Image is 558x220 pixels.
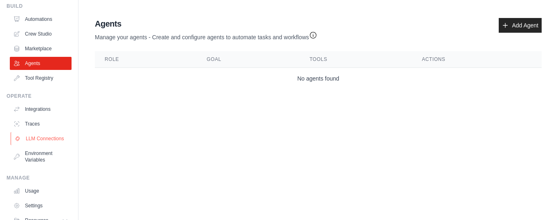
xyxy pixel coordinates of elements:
[10,199,72,212] a: Settings
[95,18,317,29] h2: Agents
[10,57,72,70] a: Agents
[7,175,72,181] div: Manage
[10,72,72,85] a: Tool Registry
[499,18,542,33] a: Add Agent
[95,51,197,68] th: Role
[10,103,72,116] a: Integrations
[10,13,72,26] a: Automations
[95,29,317,41] p: Manage your agents - Create and configure agents to automate tasks and workflows
[7,93,72,99] div: Operate
[11,132,72,145] a: LLM Connections
[10,27,72,40] a: Crew Studio
[10,42,72,55] a: Marketplace
[10,117,72,130] a: Traces
[197,51,300,68] th: Goal
[95,68,542,90] td: No agents found
[300,51,412,68] th: Tools
[412,51,542,68] th: Actions
[10,184,72,198] a: Usage
[7,3,72,9] div: Build
[10,147,72,166] a: Environment Variables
